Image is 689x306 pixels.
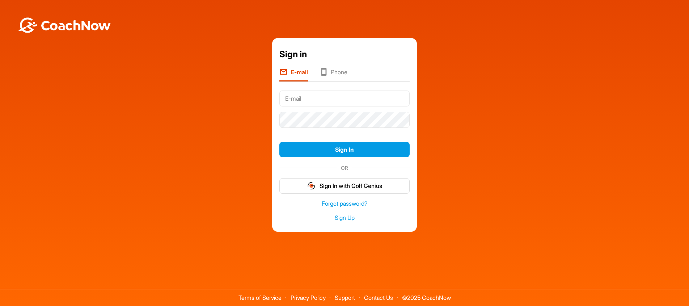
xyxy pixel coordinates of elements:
a: Terms of Service [238,294,282,301]
button: Sign In [279,142,410,158]
a: Support [335,294,355,301]
a: Sign Up [279,214,410,222]
div: Sign in [279,48,410,61]
span: © 2025 CoachNow [398,289,455,301]
span: OR [337,164,352,172]
input: E-mail [279,91,410,106]
a: Forgot password? [279,200,410,208]
img: gg_logo [307,181,316,190]
a: Contact Us [364,294,393,301]
li: Phone [320,68,347,81]
img: BwLJSsUCoWCh5upNqxVrqldRgqLPVwmV24tXu5FoVAoFEpwwqQ3VIfuoInZCoVCoTD4vwADAC3ZFMkVEQFDAAAAAElFTkSuQmCC [17,17,111,33]
li: E-mail [279,68,308,81]
button: Sign In with Golf Genius [279,178,410,194]
a: Privacy Policy [291,294,326,301]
